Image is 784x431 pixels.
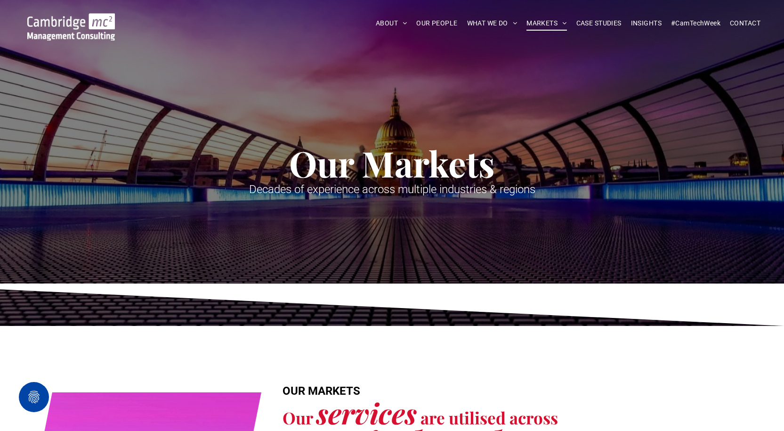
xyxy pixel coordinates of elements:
span: are utilised across [420,407,558,429]
a: MARKETS [522,16,571,31]
img: Cambridge MC Logo, Telecoms [27,13,115,41]
a: CASE STUDIES [572,16,626,31]
a: Your Business Transformed | Cambridge Management Consulting [27,15,115,24]
span: Our Markets [289,139,495,187]
a: WHAT WE DO [462,16,522,31]
a: OUR PEOPLE [412,16,462,31]
a: CONTACT [725,16,765,31]
span: Our [283,407,313,429]
a: INSIGHTS [626,16,666,31]
a: ABOUT [371,16,412,31]
a: #CamTechWeek [666,16,725,31]
span: OUR MARKETS [283,384,360,398]
span: Decades of experience across multiple industries & regions [249,183,535,196]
